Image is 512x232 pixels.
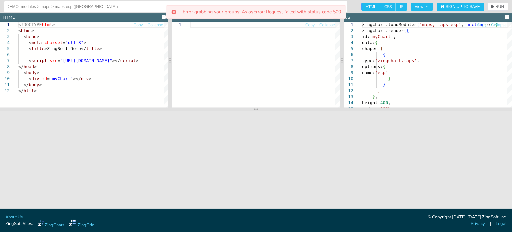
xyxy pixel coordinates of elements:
span: zingchart.render [362,28,404,33]
span: data: [362,40,375,45]
a: Privacy [471,221,485,227]
span: , [393,34,396,39]
div: 5 [344,46,353,52]
button: Collapse [319,22,335,28]
button: Sign Up to Save [437,3,484,11]
span: html [42,22,52,27]
span: div [81,76,89,81]
div: © Copyright [DATE]-[DATE] ZingSoft, Inc. [428,214,507,221]
span: > [34,64,37,69]
span: > [34,88,37,93]
span: <!DOCTYPE [18,22,42,27]
button: Copy [477,22,487,28]
span: > [84,40,86,45]
span: ></ [112,58,120,63]
span: } [388,76,391,81]
span: , [375,94,378,99]
span: ></ [73,76,81,81]
span: height: [362,100,380,105]
span: CSS [380,3,396,11]
span: > [52,22,55,27]
span: body [26,70,36,75]
span: = [57,58,60,63]
span: 'esp' [375,70,388,75]
span: { [375,40,378,45]
span: name: [362,70,375,75]
span: width: [362,106,378,111]
button: RUN [487,3,508,11]
span: > [44,46,47,51]
span: [ [380,46,383,51]
span: div [31,76,39,81]
span: < [24,70,26,75]
span: ] [378,88,380,93]
div: 9 [344,70,353,76]
button: Copy [305,22,315,28]
span: script [31,58,47,63]
a: ZingChart [38,220,64,228]
span: </ [18,64,24,69]
a: Legal [496,221,507,227]
span: 400 [380,100,388,105]
span: < [29,40,31,45]
span: { [383,52,385,57]
span: { [406,28,409,33]
button: View [411,3,433,11]
span: 'myChart' [50,76,73,81]
button: Collapse [491,22,507,28]
span: "utf-8" [65,40,84,45]
div: 15 [344,106,353,112]
span: { [383,64,385,69]
span: options: [362,64,383,69]
div: 2 [344,28,353,34]
span: View [415,5,429,9]
div: 10 [344,76,353,82]
span: ( [417,22,419,27]
span: > [136,58,138,63]
span: </ [18,88,24,93]
span: > [99,46,102,51]
span: Copy [305,23,315,27]
div: 1 [344,22,353,28]
span: title [86,46,99,51]
span: '100%' [378,106,393,111]
span: shapes: [362,46,380,51]
span: head [24,64,34,69]
div: 7 [344,58,353,64]
span: < [18,28,21,33]
span: html [21,28,31,33]
span: id: [362,34,370,39]
a: About Us [5,214,23,220]
button: Collapse [147,22,164,28]
span: function [464,22,485,27]
span: > [37,34,39,39]
span: 'zingchart.maps' [375,58,417,63]
span: body [29,82,39,87]
p: Error grabbing your groups: AxiosError: Request failed with status code 500 [183,10,341,14]
span: , [417,58,419,63]
span: > [39,82,42,87]
div: 13 [344,94,353,100]
span: ZingSoft Sites: [5,221,33,227]
div: HTML [3,14,15,21]
span: } [372,94,375,99]
span: } [383,82,385,87]
span: | [490,221,491,227]
a: ZingGrid [69,220,94,228]
span: "[URL][DOMAIN_NAME]" [60,58,112,63]
span: Copy [477,23,486,27]
span: > [89,76,91,81]
span: , [461,22,464,27]
div: 12 [344,88,353,94]
span: Copy [134,23,143,27]
span: </ [81,46,86,51]
span: < [24,34,26,39]
span: type: [362,58,375,63]
div: JS [346,14,350,21]
button: Copy [133,22,143,28]
span: src [50,58,57,63]
span: Collapse [319,23,335,27]
span: </ [24,82,29,87]
span: < [29,76,31,81]
div: 6 [344,52,353,58]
